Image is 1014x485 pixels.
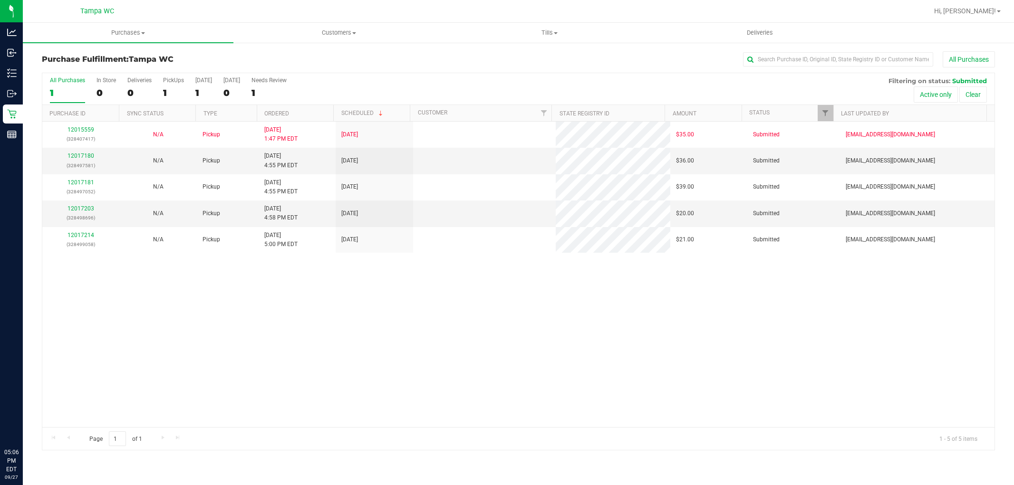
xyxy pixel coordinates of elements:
[153,182,164,191] button: N/A
[655,23,865,43] a: Deliveries
[163,77,184,84] div: PickUps
[444,29,654,37] span: Tills
[264,152,298,170] span: [DATE] 4:55 PM EDT
[676,182,694,191] span: $39.00
[264,231,298,249] span: [DATE] 5:00 PM EDT
[153,183,164,190] span: Not Applicable
[341,156,358,165] span: [DATE]
[818,105,833,121] a: Filter
[163,87,184,98] div: 1
[50,77,85,84] div: All Purchases
[444,23,655,43] a: Tills
[264,204,298,222] span: [DATE] 4:58 PM EDT
[846,235,935,244] span: [EMAIL_ADDRESS][DOMAIN_NAME]
[734,29,786,37] span: Deliveries
[7,89,17,98] inline-svg: Outbound
[753,209,780,218] span: Submitted
[4,474,19,481] p: 09/27
[952,77,987,85] span: Submitted
[753,235,780,244] span: Submitted
[203,130,220,139] span: Pickup
[233,23,444,43] a: Customers
[251,87,287,98] div: 1
[7,28,17,37] inline-svg: Analytics
[560,110,609,117] a: State Registry ID
[7,109,17,119] inline-svg: Retail
[153,130,164,139] button: N/A
[68,126,94,133] a: 12015559
[203,182,220,191] span: Pickup
[23,29,233,37] span: Purchases
[49,110,86,117] a: Purchase ID
[10,409,38,437] iframe: Resource center
[418,109,447,116] a: Customer
[846,182,935,191] span: [EMAIL_ADDRESS][DOMAIN_NAME]
[264,110,289,117] a: Ordered
[234,29,444,37] span: Customers
[153,210,164,217] span: Not Applicable
[153,235,164,244] button: N/A
[341,235,358,244] span: [DATE]
[48,213,114,222] p: (328498696)
[97,87,116,98] div: 0
[743,52,933,67] input: Search Purchase ID, Original ID, State Registry ID or Customer Name...
[223,87,240,98] div: 0
[7,130,17,139] inline-svg: Reports
[536,105,551,121] a: Filter
[48,187,114,196] p: (328497052)
[959,86,987,103] button: Clear
[4,448,19,474] p: 05:06 PM EDT
[203,110,217,117] a: Type
[127,77,152,84] div: Deliveries
[48,240,114,249] p: (328499058)
[127,110,164,117] a: Sync Status
[341,209,358,218] span: [DATE]
[50,87,85,98] div: 1
[676,130,694,139] span: $35.00
[153,236,164,243] span: Not Applicable
[127,87,152,98] div: 0
[68,232,94,238] a: 12017214
[195,77,212,84] div: [DATE]
[753,156,780,165] span: Submitted
[846,209,935,218] span: [EMAIL_ADDRESS][DOMAIN_NAME]
[846,156,935,165] span: [EMAIL_ADDRESS][DOMAIN_NAME]
[203,235,220,244] span: Pickup
[195,87,212,98] div: 1
[80,7,114,15] span: Tampa WC
[129,55,174,64] span: Tampa WC
[7,68,17,78] inline-svg: Inventory
[749,109,770,116] a: Status
[7,48,17,57] inline-svg: Inbound
[23,23,233,43] a: Purchases
[68,179,94,186] a: 12017181
[934,7,996,15] span: Hi, [PERSON_NAME]!
[264,178,298,196] span: [DATE] 4:55 PM EDT
[676,209,694,218] span: $20.00
[153,209,164,218] button: N/A
[203,209,220,218] span: Pickup
[676,235,694,244] span: $21.00
[48,134,114,143] p: (328407417)
[68,152,94,159] a: 12017180
[943,51,995,67] button: All Purchases
[153,131,164,138] span: Not Applicable
[888,77,950,85] span: Filtering on status:
[341,130,358,139] span: [DATE]
[932,431,985,446] span: 1 - 5 of 5 items
[753,130,780,139] span: Submitted
[97,77,116,84] div: In Store
[203,156,220,165] span: Pickup
[223,77,240,84] div: [DATE]
[264,125,298,143] span: [DATE] 1:47 PM EDT
[81,431,150,446] span: Page of 1
[841,110,889,117] a: Last Updated By
[42,55,359,64] h3: Purchase Fulfillment:
[341,110,385,116] a: Scheduled
[676,156,694,165] span: $36.00
[753,182,780,191] span: Submitted
[673,110,696,117] a: Amount
[153,156,164,165] button: N/A
[28,408,39,419] iframe: Resource center unread badge
[109,431,126,446] input: 1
